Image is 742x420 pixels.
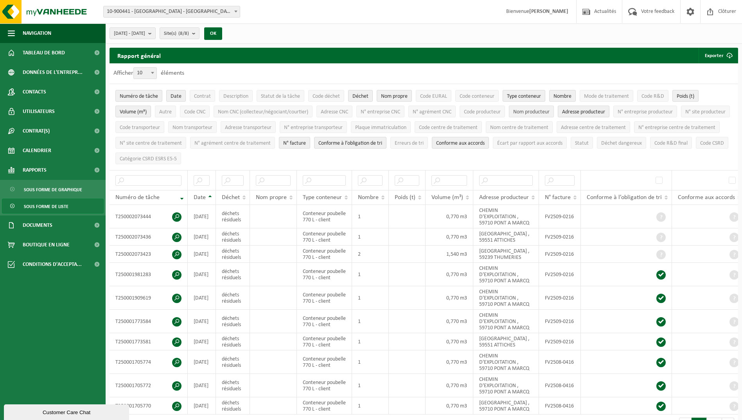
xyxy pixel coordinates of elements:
[557,121,630,133] button: Adresse centre de traitementAdresse centre de traitement: Activate to sort
[23,121,50,141] span: Contrat(s)
[225,125,271,131] span: Adresse transporteur
[507,93,541,99] span: Type conteneur
[685,109,726,115] span: N° site producteur
[503,90,545,102] button: Type conteneurType conteneur: Activate to sort
[419,125,478,131] span: Code centre de traitement
[318,140,382,146] span: Conforme à l’obligation de tri
[390,137,428,149] button: Erreurs de triErreurs de tri: Activate to sort
[23,23,51,43] span: Navigation
[677,93,694,99] span: Poids (t)
[297,286,352,310] td: Conteneur poubelle 770 L - client
[426,228,473,246] td: 0,770 m3
[597,137,646,149] button: Déchet dangereux : Activate to sort
[539,263,581,286] td: FV2509-0216
[513,109,550,115] span: Nom producteur
[473,228,539,246] td: [GEOGRAPHIC_DATA] , 59551 ATTICHES
[321,109,348,115] span: Adresse CNC
[303,194,342,201] span: Type conteneur
[120,93,158,99] span: Numéro de tâche
[284,125,343,131] span: N° entreprise transporteur
[431,194,463,201] span: Volume (m³)
[460,93,494,99] span: Code conteneur
[171,93,181,99] span: Date
[216,246,250,263] td: déchets résiduels
[601,140,642,146] span: Déchet dangereux
[194,140,271,146] span: N° agrément centre de traitement
[395,194,415,201] span: Poids (t)
[297,205,352,228] td: Conteneur poubelle 770 L - client
[184,109,205,115] span: Code CNC
[426,263,473,286] td: 0,770 m3
[395,140,424,146] span: Erreurs de tri
[110,263,188,286] td: T250001981283
[426,286,473,310] td: 0,770 m3
[416,90,451,102] button: Code EURALCode EURAL: Activate to sort
[549,90,576,102] button: NombreNombre: Activate to sort
[618,109,673,115] span: N° entreprise producteur
[216,263,250,286] td: déchets résiduels
[436,140,485,146] span: Conforme aux accords
[641,93,664,99] span: Code R&D
[352,246,389,263] td: 2
[529,9,568,14] strong: [PERSON_NAME]
[352,228,389,246] td: 1
[23,141,51,160] span: Calendrier
[115,153,181,164] button: Catégorie CSRD ESRS E5-5Catégorie CSRD ESRS E5-5: Activate to sort
[539,310,581,333] td: FV2509-0216
[361,109,400,115] span: N° entreprise CNC
[539,246,581,263] td: FV2509-0216
[316,106,352,117] button: Adresse CNCAdresse CNC: Activate to sort
[280,121,347,133] button: N° entreprise transporteurN° entreprise transporteur: Activate to sort
[351,121,411,133] button: Plaque immatriculationPlaque immatriculation: Activate to sort
[509,106,554,117] button: Nom producteurNom producteur: Activate to sort
[120,140,182,146] span: N° site centre de traitement
[23,43,65,63] span: Tableau de bord
[222,194,240,201] span: Déchet
[257,90,304,102] button: Statut de la tâcheStatut de la tâche: Activate to sort
[190,90,215,102] button: ContratContrat: Activate to sort
[473,310,539,333] td: CHEMIN D'EXPLOITATION , 59710 PONT A MARCQ
[216,286,250,310] td: déchets résiduels
[426,246,473,263] td: 1,540 m3
[120,125,160,131] span: Code transporteur
[23,82,46,102] span: Contacts
[155,106,176,117] button: AutreAutre: Activate to sort
[553,93,571,99] span: Nombre
[297,397,352,415] td: Conteneur poubelle 770 L - client
[356,106,404,117] button: N° entreprise CNCN° entreprise CNC: Activate to sort
[352,374,389,397] td: 1
[160,27,199,39] button: Site(s)(8/8)
[426,333,473,350] td: 0,770 m3
[110,310,188,333] td: T250001773584
[188,350,216,374] td: [DATE]
[194,93,211,99] span: Contrat
[188,263,216,286] td: [DATE]
[432,137,489,149] button: Conforme aux accords : Activate to sort
[110,374,188,397] td: T250001705772
[545,194,571,201] span: N° facture
[110,350,188,374] td: T250001705774
[188,397,216,415] td: [DATE]
[575,140,589,146] span: Statut
[473,263,539,286] td: CHEMIN D'EXPLOITATION , 59710 PONT A MARCQ
[216,397,250,415] td: déchets résiduels
[420,93,447,99] span: Code EURAL
[115,106,151,117] button: Volume (m³)Volume (m³): Activate to sort
[133,67,157,79] span: 10
[194,194,206,201] span: Date
[358,194,379,201] span: Nombre
[256,194,287,201] span: Nom propre
[297,310,352,333] td: Conteneur poubelle 770 L - client
[654,140,688,146] span: Code R&D final
[23,160,47,180] span: Rapports
[23,215,52,235] span: Documents
[216,310,250,333] td: déchets résiduels
[261,93,300,99] span: Statut de la tâche
[634,121,720,133] button: N° entreprise centre de traitementN° entreprise centre de traitement: Activate to sort
[352,397,389,415] td: 1
[637,90,668,102] button: Code R&DCode R&amp;D: Activate to sort
[110,27,156,39] button: [DATE] - [DATE]
[120,109,147,115] span: Volume (m³)
[297,350,352,374] td: Conteneur poubelle 770 L - client
[539,374,581,397] td: FV2508-0416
